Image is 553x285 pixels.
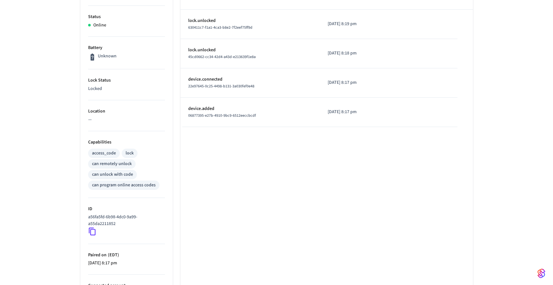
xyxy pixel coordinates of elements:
[88,14,165,20] p: Status
[88,85,165,92] p: Locked
[188,76,312,83] p: device.connected
[92,161,132,167] div: can remotely unlock
[88,108,165,115] p: Location
[92,150,116,157] div: access_code
[538,268,545,279] img: SeamLogoGradient.69752ec5.svg
[188,25,252,30] span: 630411c7-f1a1-4ca3-b8e2-7f2eef75ff9d
[88,116,165,123] p: —
[328,21,387,27] p: [DATE] 8:19 pm
[92,171,133,178] div: can unlock with code
[88,44,165,51] p: Battery
[93,22,106,29] p: Online
[88,260,165,267] p: [DATE] 8:17 pm
[188,113,256,118] span: 06877395-e27b-4910-9bc9-6512eeccbcdf
[92,182,156,189] div: can program online access codes
[188,47,312,54] p: lock.unlocked
[107,252,119,258] span: ( EDT )
[88,252,165,259] p: Paired on
[98,53,117,60] p: Unknown
[188,54,256,60] span: 45cd0662-cc34-42d4-a43d-e213639f1e8a
[188,84,254,89] span: 22e97645-0c25-4498-b131-3a030fef0e48
[188,17,312,24] p: lock.unlocked
[88,214,162,227] p: a56fa5fd-6b98-4dc0-9a99-a55da2211852
[328,79,387,86] p: [DATE] 8:17 pm
[88,206,165,212] p: ID
[188,105,312,112] p: device.added
[328,109,387,115] p: [DATE] 8:17 pm
[328,50,387,57] p: [DATE] 8:18 pm
[88,139,165,146] p: Capabilities
[126,150,134,157] div: lock
[88,77,165,84] p: Lock Status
